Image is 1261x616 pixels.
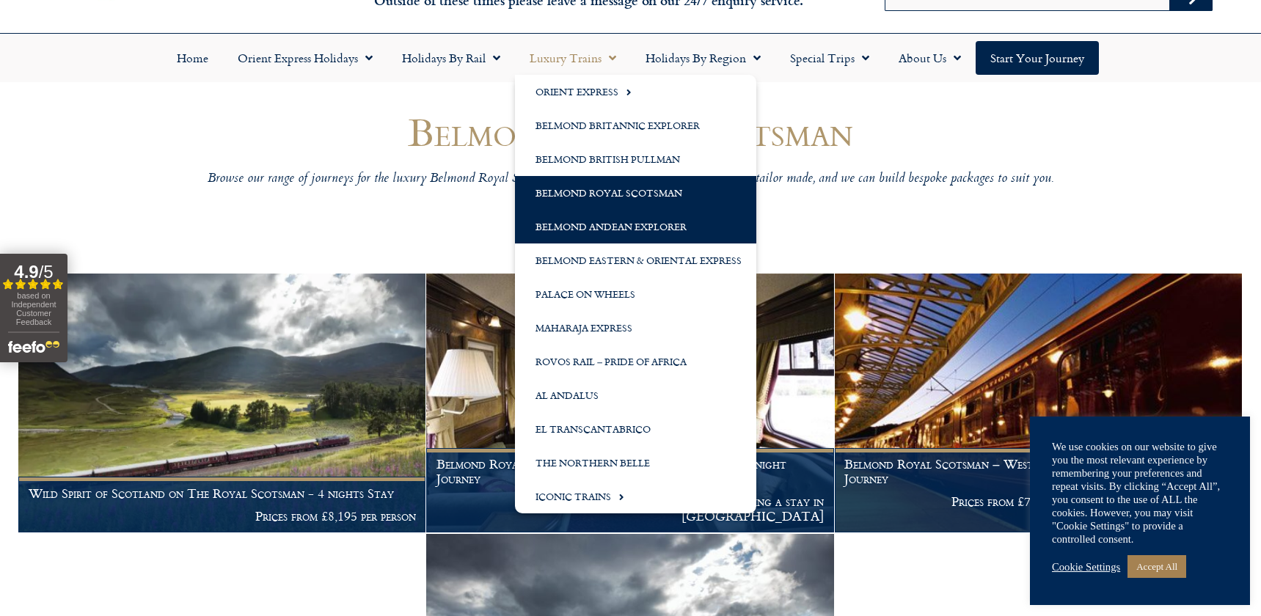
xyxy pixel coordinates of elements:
a: Home [162,41,223,75]
a: Belmond Britannic Explorer [515,109,756,142]
a: Maharaja Express [515,311,756,345]
a: Cookie Settings [1052,560,1120,573]
a: Orient Express Holidays [223,41,387,75]
h1: Belmond Royal Scotsman – Taste of the Highlands – 2 night Journey [436,457,824,485]
a: Rovos Rail – Pride of Africa [515,345,756,378]
a: Belmond Royal Scotsman [515,176,756,210]
p: Browse our range of journeys for the luxury Belmond Royal Scotsman train – remember all our holid... [191,171,1071,188]
a: Belmond Eastern & Oriental Express [515,243,756,277]
a: Wild Spirit of Scotland on The Royal Scotsman - 4 nights Stay Prices from £8,195 per person [18,274,426,533]
a: The Northern Belle [515,446,756,480]
a: Orient Express [515,75,756,109]
a: Special Trips [775,41,884,75]
a: Accept All [1127,555,1186,578]
a: Iconic Trains [515,480,756,513]
a: Palace on Wheels [515,277,756,311]
a: Holidays by Region [631,41,775,75]
a: Holidays by Rail [387,41,515,75]
h1: Belmond Royal Scotsman – Western Scenic Wonders – 3 night Journey [844,457,1232,485]
a: El Transcantabrico [515,412,756,446]
p: Prices from £7,000 per person - including a stay in [GEOGRAPHIC_DATA] [844,494,1232,523]
p: Prices from £4,800 per person - including a stay in [GEOGRAPHIC_DATA] [436,494,824,523]
ul: Luxury Trains [515,75,756,513]
a: About Us [884,41,976,75]
a: Belmond Andean Explorer [515,210,756,243]
h1: Wild Spirit of Scotland on The Royal Scotsman - 4 nights Stay [29,486,416,501]
div: We use cookies on our website to give you the most relevant experience by remembering your prefer... [1052,440,1228,546]
a: Start your Journey [976,41,1099,75]
a: Luxury Trains [515,41,631,75]
a: Belmond Royal Scotsman – Taste of the Highlands – 2 night Journey Prices from £4,800 per person -... [426,274,834,533]
p: Prices from £8,195 per person [29,509,416,524]
a: Belmond Royal Scotsman – Western Scenic Wonders – 3 night Journey Prices from £7,000 per person -... [835,274,1243,533]
img: The Royal Scotsman Planet Rail Holidays [835,274,1242,532]
h1: Belmond Royal Scotsman [191,110,1071,153]
nav: Menu [7,41,1254,75]
a: Al Andalus [515,378,756,412]
a: Belmond British Pullman [515,142,756,176]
